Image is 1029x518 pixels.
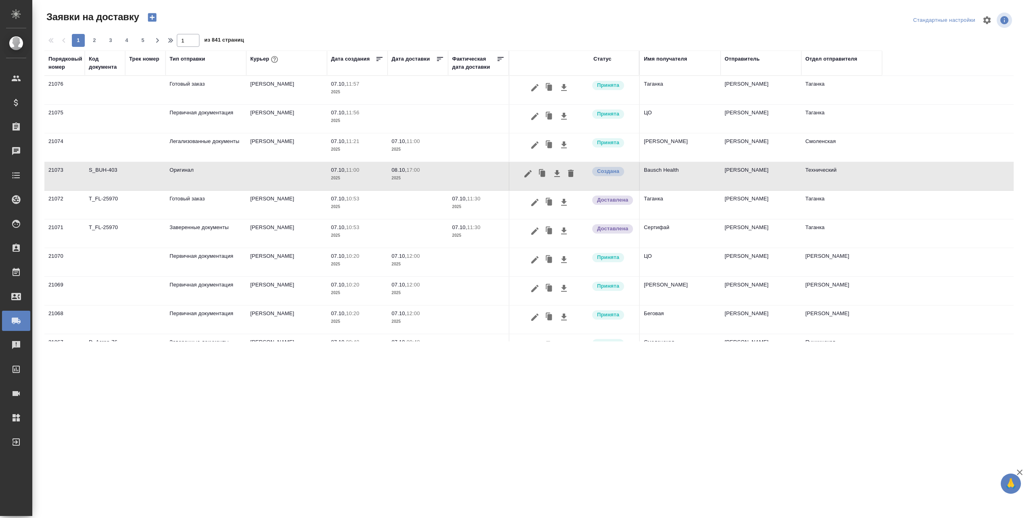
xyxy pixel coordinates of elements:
[166,162,246,190] td: Оригинал
[644,55,687,63] div: Имя получателя
[170,55,205,63] div: Тип отправки
[246,334,327,362] td: [PERSON_NAME]
[392,318,444,326] p: 2025
[166,334,246,362] td: Заверенные документы
[721,162,801,190] td: [PERSON_NAME]
[104,36,117,44] span: 3
[640,105,721,133] td: ЦО
[392,138,407,144] p: 07.10,
[721,133,801,162] td: [PERSON_NAME]
[542,281,557,296] button: Клонировать
[597,253,619,261] p: Принята
[331,310,346,316] p: 07.10,
[331,253,346,259] p: 07.10,
[331,282,346,288] p: 07.10,
[721,191,801,219] td: [PERSON_NAME]
[591,137,635,148] div: Курьер назначен
[528,137,542,153] button: Редактировать
[801,219,882,248] td: Таганка
[542,252,557,267] button: Клонировать
[564,166,578,181] button: Удалить
[521,166,535,181] button: Редактировать
[597,196,628,204] p: Доставлена
[542,109,557,124] button: Клонировать
[392,310,407,316] p: 07.10,
[166,133,246,162] td: Легализованные документы
[346,253,359,259] p: 10:20
[557,137,571,153] button: Скачать
[331,55,370,63] div: Дата создания
[166,277,246,305] td: Первичная документация
[591,281,635,292] div: Курьер назначен
[44,11,139,23] span: Заявки на доставку
[591,80,635,91] div: Курьер назначен
[721,219,801,248] td: [PERSON_NAME]
[542,223,557,239] button: Клонировать
[392,260,444,268] p: 2025
[44,76,85,104] td: 21076
[120,36,133,44] span: 4
[528,338,542,354] button: Редактировать
[346,310,359,316] p: 10:20
[721,277,801,305] td: [PERSON_NAME]
[166,105,246,133] td: Первичная документация
[246,76,327,104] td: [PERSON_NAME]
[392,339,407,345] p: 07.10,
[44,191,85,219] td: 21072
[331,196,346,202] p: 07.10,
[136,36,149,44] span: 5
[120,34,133,47] button: 4
[346,81,359,87] p: 11:57
[528,195,542,210] button: Редактировать
[331,145,384,154] p: 2025
[801,305,882,334] td: [PERSON_NAME]
[346,196,359,202] p: 10:53
[1001,474,1021,494] button: 🙏
[801,277,882,305] td: [PERSON_NAME]
[85,162,125,190] td: S_BUH-403
[166,305,246,334] td: Первичная документация
[44,105,85,133] td: 21075
[269,54,280,65] button: При выборе курьера статус заявки автоматически поменяется на «Принята»
[44,248,85,276] td: 21070
[166,76,246,104] td: Готовый заказ
[997,13,1014,28] span: Посмотреть информацию
[805,55,857,63] div: Отдел отправителя
[528,223,542,239] button: Редактировать
[801,334,882,362] td: Пушкинская
[640,191,721,219] td: Таганка
[331,224,346,230] p: 07.10,
[392,282,407,288] p: 07.10,
[640,248,721,276] td: ЦО
[557,109,571,124] button: Скачать
[597,110,619,118] p: Принята
[246,105,327,133] td: [PERSON_NAME]
[88,34,101,47] button: 2
[452,232,505,240] p: 2025
[246,191,327,219] td: [PERSON_NAME]
[597,167,619,175] p: Создана
[597,81,619,89] p: Принята
[557,80,571,95] button: Скачать
[640,133,721,162] td: [PERSON_NAME]
[104,34,117,47] button: 3
[407,253,420,259] p: 12:00
[467,196,480,202] p: 11:30
[452,55,497,71] div: Фактическая дата доставки
[331,289,384,297] p: 2025
[246,219,327,248] td: [PERSON_NAME]
[550,166,564,181] button: Скачать
[44,133,85,162] td: 21074
[331,174,384,182] p: 2025
[542,137,557,153] button: Клонировать
[346,224,359,230] p: 10:53
[143,11,162,24] button: Создать
[721,334,801,362] td: [PERSON_NAME]
[597,225,628,233] p: Доставлена
[136,34,149,47] button: 5
[44,219,85,248] td: 21071
[557,281,571,296] button: Скачать
[204,35,244,47] span: из 841 страниц
[528,109,542,124] button: Редактировать
[542,338,557,354] button: Клонировать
